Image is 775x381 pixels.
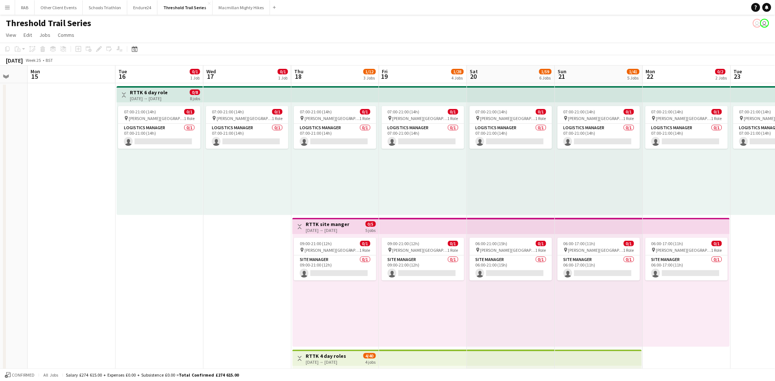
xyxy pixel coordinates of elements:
[360,247,370,253] span: 1 Role
[300,109,332,114] span: 07:00-21:00 (14h)
[305,116,360,121] span: [PERSON_NAME][GEOGRAPHIC_DATA]
[564,109,596,114] span: 07:00-21:00 (14h)
[392,247,448,253] span: [PERSON_NAME][GEOGRAPHIC_DATA]
[568,247,623,253] span: [PERSON_NAME][GEOGRAPHIC_DATA]
[382,124,464,149] app-card-role: Logistics Manager0/107:00-21:00 (14h)
[294,238,376,281] div: 09:00-21:00 (12h)0/1 [PERSON_NAME][GEOGRAPHIC_DATA]1 RoleSite Manager0/109:00-21:00 (12h)
[306,227,349,233] div: [DATE] → [DATE]
[206,124,288,149] app-card-role: Logistics Manager0/107:00-21:00 (14h)
[6,18,91,29] h1: Threshold Trail Series
[363,353,376,359] span: 4/40
[127,0,157,15] button: Endure24
[364,75,376,81] div: 3 Jobs
[470,106,552,149] app-job-card: 07:00-21:00 (14h)0/1 [PERSON_NAME][GEOGRAPHIC_DATA]1 RoleLogistics Manager0/107:00-21:00 (14h)
[627,69,640,74] span: 1/41
[558,106,640,149] app-job-card: 07:00-21:00 (14h)0/1 [PERSON_NAME][GEOGRAPHIC_DATA]1 RoleLogistics Manager0/107:00-21:00 (14h)
[558,68,567,75] span: Sun
[656,116,711,121] span: [PERSON_NAME][GEOGRAPHIC_DATA]
[306,221,349,227] h3: RTTK site manger
[646,255,728,281] app-card-role: Site Manager0/106:00-17:00 (11h)
[306,359,346,365] div: [DATE] → [DATE]
[733,72,742,81] span: 23
[294,124,376,149] app-card-role: Logistics Manager0/107:00-21:00 (14h)
[42,372,60,378] span: All jobs
[645,72,655,81] span: 22
[624,241,634,246] span: 0/1
[35,0,83,15] button: Other Client Events
[360,116,370,121] span: 1 Role
[651,241,683,246] span: 06:00-17:00 (11h)
[382,106,464,149] app-job-card: 07:00-21:00 (14h)0/1 [PERSON_NAME][GEOGRAPHIC_DATA]1 RoleLogistics Manager0/107:00-21:00 (14h)
[366,359,376,365] div: 4 jobs
[206,68,216,75] span: Wed
[118,124,200,149] app-card-role: Logistics Manager0/107:00-21:00 (14h)
[272,116,282,121] span: 1 Role
[293,72,303,81] span: 18
[24,32,32,38] span: Edit
[558,124,640,149] app-card-role: Logistics Manager0/107:00-21:00 (14h)
[711,116,722,121] span: 1 Role
[130,96,168,101] div: [DATE] → [DATE]
[382,68,388,75] span: Fri
[760,19,769,28] app-user-avatar: Liz Sutton
[568,116,623,121] span: [PERSON_NAME][GEOGRAPHIC_DATA]
[36,30,53,40] a: Jobs
[190,69,200,74] span: 0/1
[536,116,546,121] span: 1 Role
[179,372,239,378] span: Total Confirmed £274 615.00
[360,241,370,246] span: 0/1
[470,68,478,75] span: Sat
[540,75,551,81] div: 6 Jobs
[29,72,40,81] span: 15
[294,68,303,75] span: Thu
[206,106,288,149] app-job-card: 07:00-21:00 (14h)0/1 [PERSON_NAME][GEOGRAPHIC_DATA]1 RoleLogistics Manager0/107:00-21:00 (14h)
[306,353,346,359] h3: RTTK 4 day roles
[300,241,332,246] span: 09:00-21:00 (12h)
[451,69,464,74] span: 1/28
[536,109,546,114] span: 0/1
[712,241,722,246] span: 0/1
[564,241,596,246] span: 06:00-17:00 (11h)
[646,238,728,281] app-job-card: 06:00-17:00 (11h)0/1 [PERSON_NAME][GEOGRAPHIC_DATA]1 RoleSite Manager0/106:00-17:00 (11h)
[39,32,50,38] span: Jobs
[117,72,127,81] span: 16
[184,116,195,121] span: 1 Role
[184,109,195,114] span: 0/1
[217,116,272,121] span: [PERSON_NAME][GEOGRAPHIC_DATA]
[651,109,683,114] span: 07:00-21:00 (14h)
[366,221,376,227] span: 0/5
[448,116,458,121] span: 1 Role
[382,255,464,281] app-card-role: Site Manager0/109:00-21:00 (12h)
[190,75,200,81] div: 1 Job
[476,241,508,246] span: 06:00-21:00 (15h)
[753,19,762,28] app-user-avatar: Liz Sutton
[129,116,184,121] span: [PERSON_NAME][GEOGRAPHIC_DATA]
[305,247,360,253] span: [PERSON_NAME][GEOGRAPHIC_DATA]
[366,227,376,233] div: 5 jobs
[382,238,464,281] app-job-card: 09:00-21:00 (12h)0/1 [PERSON_NAME][GEOGRAPHIC_DATA]1 RoleSite Manager0/109:00-21:00 (12h)
[278,75,288,81] div: 1 Job
[294,255,376,281] app-card-role: Site Manager0/109:00-21:00 (12h)
[558,238,640,281] app-job-card: 06:00-17:00 (11h)0/1 [PERSON_NAME][GEOGRAPHIC_DATA]1 RoleSite Manager0/106:00-17:00 (11h)
[480,247,536,253] span: [PERSON_NAME][GEOGRAPHIC_DATA]
[190,89,200,95] span: 0/8
[124,109,156,114] span: 07:00-21:00 (14h)
[15,0,35,15] button: RAB
[157,0,213,15] button: Threshold Trail Series
[470,124,552,149] app-card-role: Logistics Manager0/107:00-21:00 (14h)
[294,106,376,149] app-job-card: 07:00-21:00 (14h)0/1 [PERSON_NAME][GEOGRAPHIC_DATA]1 RoleLogistics Manager0/107:00-21:00 (14h)
[557,72,567,81] span: 21
[448,241,458,246] span: 0/1
[392,116,448,121] span: [PERSON_NAME][GEOGRAPHIC_DATA]
[213,0,270,15] button: Macmillan Mighty Hikes
[480,116,536,121] span: [PERSON_NAME][GEOGRAPHIC_DATA]
[4,371,36,379] button: Confirmed
[734,68,742,75] span: Tue
[55,30,77,40] a: Comms
[469,72,478,81] span: 20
